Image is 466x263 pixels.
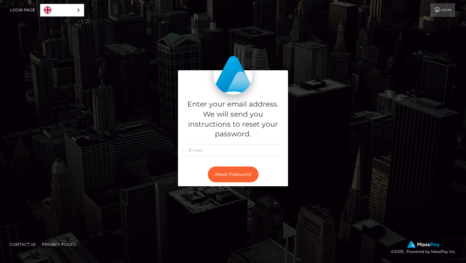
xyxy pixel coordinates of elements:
a: Contact Us [7,239,38,249]
aside: Language selected: English [40,4,84,17]
a: Login [430,3,455,17]
h5: Enter your email address. We will send you instructions to reset your password. [183,99,283,139]
div: © 2025 , Powered by MassPay Inc. [391,241,461,255]
div: Language [40,4,84,17]
a: Privacy Policy [39,239,79,249]
input: E-mail... [183,144,283,156]
a: Login Page [10,3,35,17]
button: Reset Password [208,166,259,182]
img: MassPay Login [214,56,252,95]
a: English [40,4,84,16]
img: MassPay [407,241,440,248]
